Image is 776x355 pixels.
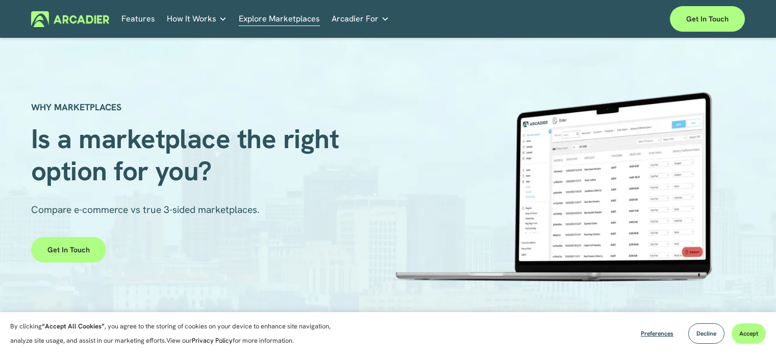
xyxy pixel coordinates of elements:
button: Accept [732,323,766,344]
button: Decline [688,323,724,344]
span: Preferences [641,329,673,338]
a: folder dropdown [332,11,389,27]
a: folder dropdown [167,11,227,27]
img: Arcadier [31,11,109,27]
a: Privacy Policy [192,336,233,345]
p: By clicking , you agree to the storing of cookies on your device to enhance site navigation, anal... [10,319,342,348]
button: Preferences [633,323,681,344]
strong: “Accept All Cookies” [42,322,105,330]
strong: WHY MARKETPLACES [31,101,121,113]
span: How It Works [167,12,216,26]
span: Is a marketplace the right option for you? [31,121,346,188]
a: Get in touch [31,237,106,263]
a: Features [121,11,155,27]
span: Compare e-commerce vs true 3-sided marketplaces. [31,203,260,216]
span: Accept [739,329,758,338]
a: Explore Marketplaces [239,11,320,27]
span: Arcadier For [332,12,379,26]
span: Decline [696,329,716,338]
a: Get in touch [670,6,745,32]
